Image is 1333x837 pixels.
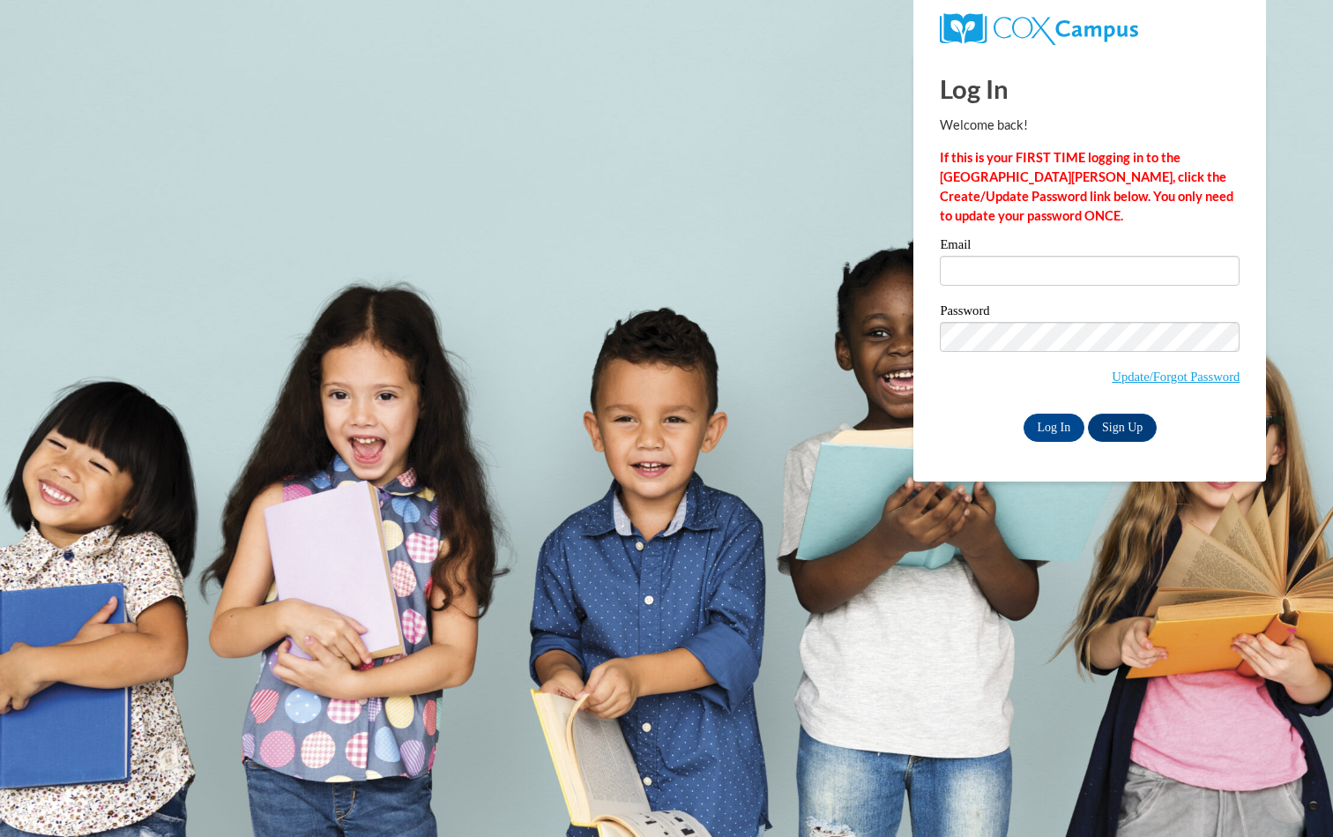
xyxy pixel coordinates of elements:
label: Password [940,304,1240,322]
a: COX Campus [940,13,1240,45]
h1: Log In [940,71,1240,107]
input: Log In [1024,414,1085,442]
p: Welcome back! [940,116,1240,135]
iframe: Button to launch messaging window [1262,766,1319,823]
strong: If this is your FIRST TIME logging in to the [GEOGRAPHIC_DATA][PERSON_NAME], click the Create/Upd... [940,150,1233,223]
label: Email [940,238,1240,256]
a: Sign Up [1088,414,1157,442]
a: Update/Forgot Password [1112,370,1240,384]
img: COX Campus [940,13,1137,45]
